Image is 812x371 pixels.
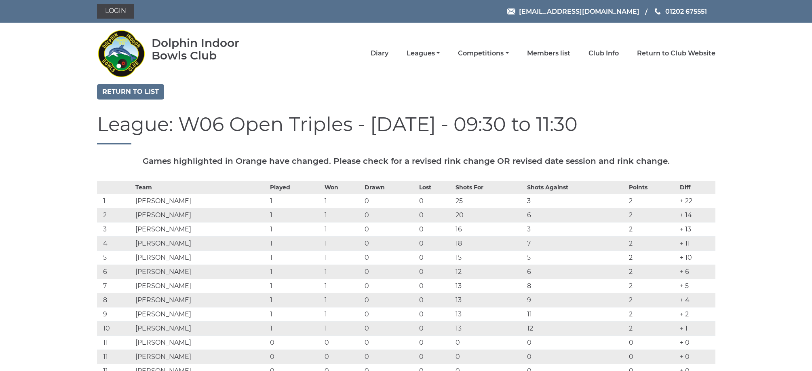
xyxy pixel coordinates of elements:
td: 15 [453,250,525,265]
a: Members list [527,49,570,58]
td: 1 [268,194,323,208]
td: 6 [525,208,627,222]
td: 2 [627,194,678,208]
td: 1 [323,265,363,279]
td: 6 [525,265,627,279]
td: 6 [97,265,133,279]
td: 0 [627,335,678,350]
img: Email [507,8,515,15]
td: 0 [417,350,453,364]
td: 0 [363,279,417,293]
td: 2 [627,236,678,250]
td: + 0 [678,350,715,364]
td: 1 [323,222,363,236]
td: 3 [525,194,627,208]
td: [PERSON_NAME] [133,335,268,350]
td: 0 [363,208,417,222]
a: Return to Club Website [637,49,715,58]
a: Phone us 01202 675551 [654,6,707,17]
td: + 22 [678,194,715,208]
td: 1 [268,208,323,222]
td: [PERSON_NAME] [133,350,268,364]
td: 0 [525,335,627,350]
td: 0 [417,293,453,307]
td: [PERSON_NAME] [133,236,268,250]
th: Drawn [363,181,417,194]
h1: League: W06 Open Triples - [DATE] - 09:30 to 11:30 [97,114,715,144]
td: 0 [268,335,323,350]
td: 0 [268,350,323,364]
td: 0 [363,250,417,265]
td: 1 [268,279,323,293]
td: 0 [363,236,417,250]
td: 1 [268,307,323,321]
td: 0 [417,236,453,250]
td: 1 [268,321,323,335]
td: 2 [627,222,678,236]
a: Leagues [407,49,440,58]
td: 2 [627,250,678,265]
td: 1 [323,208,363,222]
td: 0 [363,350,417,364]
td: 12 [453,265,525,279]
td: 3 [525,222,627,236]
td: [PERSON_NAME] [133,321,268,335]
td: 0 [363,265,417,279]
span: 01202 675551 [665,7,707,15]
td: 1 [268,250,323,265]
td: 1 [323,321,363,335]
td: 0 [363,307,417,321]
td: 2 [627,307,678,321]
th: Team [133,181,268,194]
td: 7 [525,236,627,250]
a: Diary [371,49,388,58]
td: + 10 [678,250,715,265]
span: [EMAIL_ADDRESS][DOMAIN_NAME] [519,7,639,15]
a: Club Info [588,49,619,58]
td: 13 [453,293,525,307]
th: Diff [678,181,715,194]
td: + 13 [678,222,715,236]
td: 8 [97,293,133,307]
td: 12 [525,321,627,335]
td: 1 [323,236,363,250]
td: 1 [323,250,363,265]
td: 8 [525,279,627,293]
td: [PERSON_NAME] [133,222,268,236]
h5: Games highlighted in Orange have changed. Please check for a revised rink change OR revised date ... [97,157,715,165]
td: + 0 [678,335,715,350]
td: 1 [323,293,363,307]
td: [PERSON_NAME] [133,208,268,222]
td: 1 [268,236,323,250]
a: Return to list [97,84,164,100]
td: 25 [453,194,525,208]
td: 9 [525,293,627,307]
td: 0 [627,350,678,364]
td: [PERSON_NAME] [133,279,268,293]
td: 0 [417,335,453,350]
td: 13 [453,279,525,293]
td: + 14 [678,208,715,222]
td: 9 [97,307,133,321]
td: 11 [525,307,627,321]
td: 0 [417,208,453,222]
td: 16 [453,222,525,236]
td: 2 [627,279,678,293]
td: 5 [525,250,627,265]
img: Dolphin Indoor Bowls Club [97,25,146,82]
td: 0 [417,279,453,293]
td: 0 [323,335,363,350]
td: 13 [453,307,525,321]
th: Won [323,181,363,194]
td: 0 [363,335,417,350]
th: Lost [417,181,453,194]
td: 1 [323,307,363,321]
td: 1 [268,222,323,236]
td: 0 [417,265,453,279]
td: 4 [97,236,133,250]
td: 10 [97,321,133,335]
td: 1 [268,293,323,307]
td: 20 [453,208,525,222]
td: 0 [417,194,453,208]
td: 18 [453,236,525,250]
